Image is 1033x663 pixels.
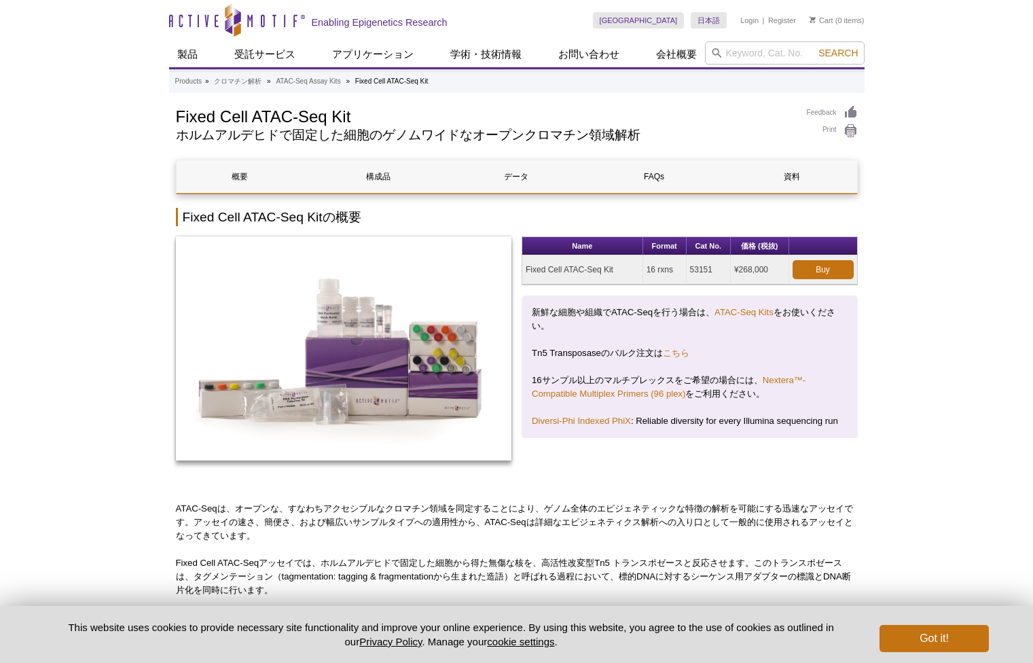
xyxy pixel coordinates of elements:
a: ATAC-Seq Assay Kits [276,75,340,88]
a: Nextera™-Compatible Multiplex Primers (96 plex) [532,375,805,399]
a: お問い合わせ [550,41,628,67]
a: 製品 [169,41,206,67]
th: 価格 (税抜) [731,237,789,255]
li: » [267,77,271,85]
h2: ホルムアルデヒドで固定した細胞のゲノムワイドなオープンクロマチン領域解析 [176,129,793,141]
td: ¥268,000 [731,255,789,285]
p: Fixed Cell ATAC-Seqアッセイでは、ホルムアルデヒドで固定した細胞から得た無傷な核を、高活性改変型Tn5 トランスポゼースと反応させます。このトランスポゼースは、タグメンテーショ... [176,556,858,597]
a: クロマチン解析 [214,75,261,88]
th: Name [522,237,643,255]
p: ATAC-Seqは、オープンな、すなわちアクセシブルなクロマチン領域を同定することにより、ゲノム全体のエピジェネティックな特徴の解析を可能にする迅速なアッセイです。アッセイの速さ、簡便さ、および... [176,502,858,543]
a: 受託サービス [226,41,304,67]
span: Search [818,48,858,58]
a: データ [452,160,580,193]
img: Your Cart [810,16,816,23]
input: Keyword, Cat. No. [705,41,865,65]
p: Tn5 Transposaseのバルク注文は [532,346,848,360]
a: Cart [810,16,833,25]
a: 日本語 [691,12,727,29]
h1: Fixed Cell ATAC-Seq Kit [176,105,793,126]
a: Print [807,124,858,139]
h2: Enabling Epigenetics Research [312,16,448,29]
h2: Fixed Cell ATAC-Seq Kitの概要 [176,208,858,226]
button: cookie settings [487,636,554,647]
a: Privacy Policy [359,636,422,647]
a: Register [768,16,796,25]
a: 構成品 [314,160,442,193]
td: Fixed Cell ATAC-Seq Kit [522,255,643,285]
a: FAQs [590,160,718,193]
li: | [763,12,765,29]
p: This website uses cookies to provide necessary site functionality and improve your online experie... [45,620,858,649]
li: » [346,77,350,85]
button: Search [814,47,862,59]
a: 学術・技術情報 [442,41,530,67]
a: Login [740,16,759,25]
th: Cat No. [687,237,731,255]
a: アプリケーション [324,41,422,67]
a: Diversi-Phi Indexed PhiX [532,416,631,426]
a: 資料 [728,160,856,193]
td: 16 rxns [643,255,687,285]
li: Fixed Cell ATAC-Seq Kit [355,77,428,85]
img: CUT&Tag-IT Assay Kit - Tissue [176,236,512,461]
th: Format [643,237,687,255]
a: こちら [663,348,689,358]
a: 概要 [177,160,304,193]
a: Products [175,75,202,88]
a: Feedback [807,105,858,120]
p: 新鮮な細胞や組織でATAC-Seqを行う場合は、 をお使いください。 [532,306,848,333]
a: [GEOGRAPHIC_DATA] [593,12,685,29]
a: 会社概要 [648,41,705,67]
a: ATAC-Seq Kits [714,307,774,317]
li: » [205,77,209,85]
p: 16サンプル以上のマルチプレックスをご希望の場合には、 をご利用ください。 [532,374,848,401]
a: Buy [793,260,854,279]
p: : Reliable diversity for every Illumina sequencing run [532,414,848,428]
td: 53151 [687,255,731,285]
li: (0 items) [810,12,865,29]
button: Got it! [880,625,988,652]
